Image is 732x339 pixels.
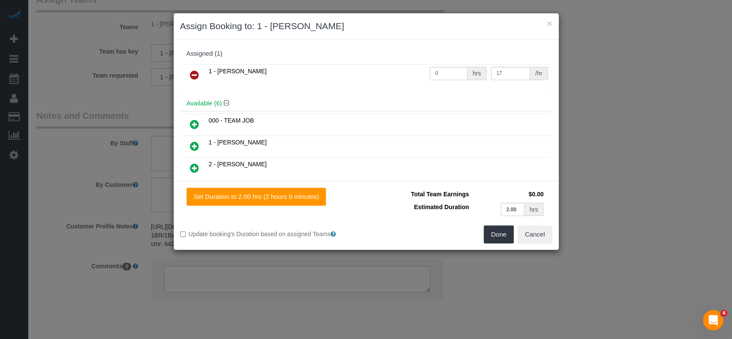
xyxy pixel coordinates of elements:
[720,310,727,317] span: 4
[209,161,267,168] span: 2 - [PERSON_NAME]
[209,117,254,124] span: 000 - TEAM JOB
[524,203,543,216] div: hrs
[187,100,546,107] h4: Available (6)
[547,19,552,28] button: ×
[180,20,552,33] h3: Assign Booking to: 1 - [PERSON_NAME]
[180,231,186,237] input: Update booking's Duration based on assigned Teams
[209,139,267,146] span: 1 - [PERSON_NAME]
[414,204,469,210] span: Estimated Duration
[373,188,471,201] td: Total Team Earnings
[518,225,552,243] button: Cancel
[180,230,360,238] label: Update booking's Duration based on assigned Teams
[530,67,548,80] div: /hr
[471,188,546,201] td: $0.00
[703,310,723,330] iframe: Intercom live chat
[484,225,514,243] button: Done
[209,68,267,75] span: 1 - [PERSON_NAME]
[187,50,546,57] div: Assigned (1)
[187,188,326,206] button: Set Duration to 2.00 hrs (2 hours 0 minutes)
[467,67,486,80] div: hrs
